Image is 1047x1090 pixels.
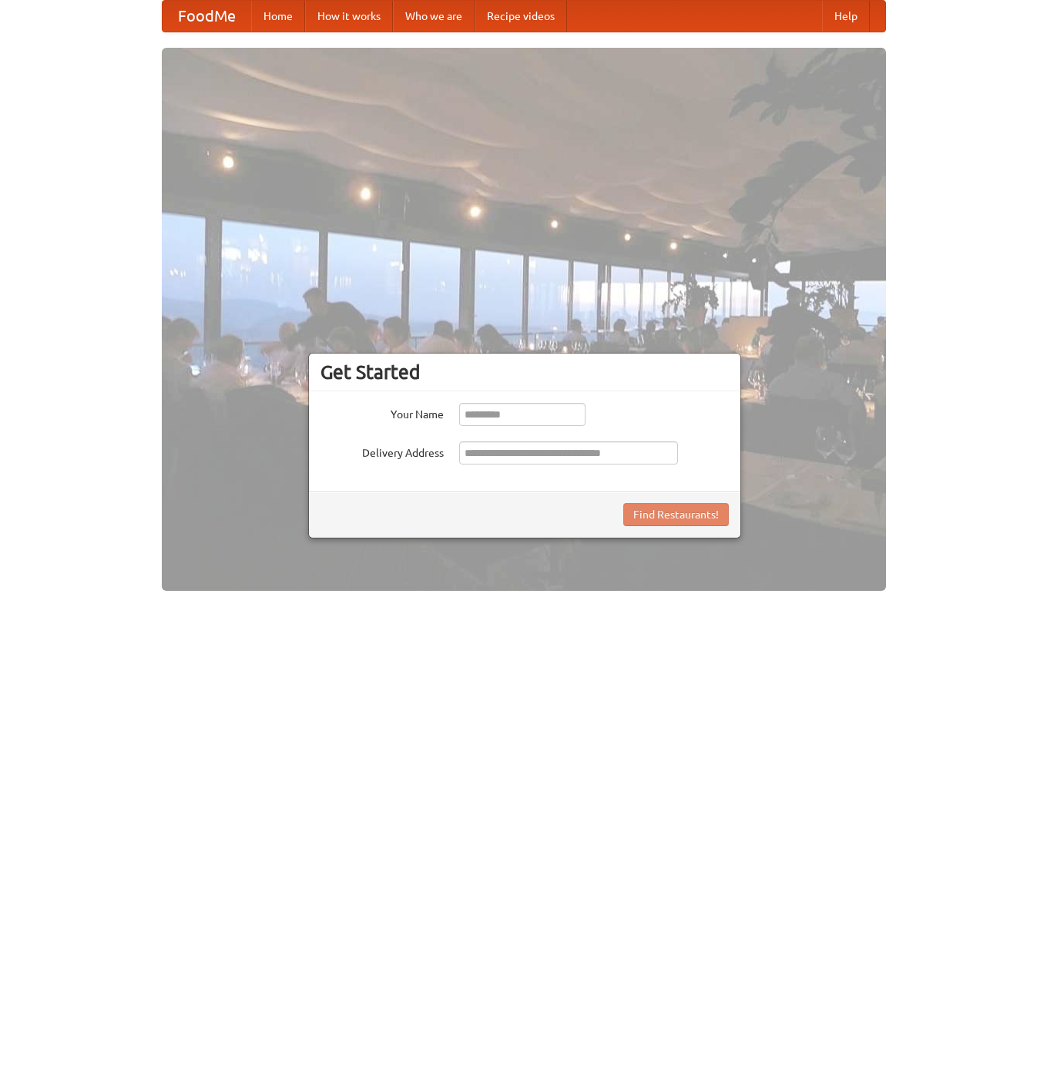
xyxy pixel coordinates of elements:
[305,1,393,32] a: How it works
[623,503,729,526] button: Find Restaurants!
[251,1,305,32] a: Home
[320,403,444,422] label: Your Name
[163,1,251,32] a: FoodMe
[393,1,475,32] a: Who we are
[822,1,870,32] a: Help
[475,1,567,32] a: Recipe videos
[320,361,729,384] h3: Get Started
[320,441,444,461] label: Delivery Address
